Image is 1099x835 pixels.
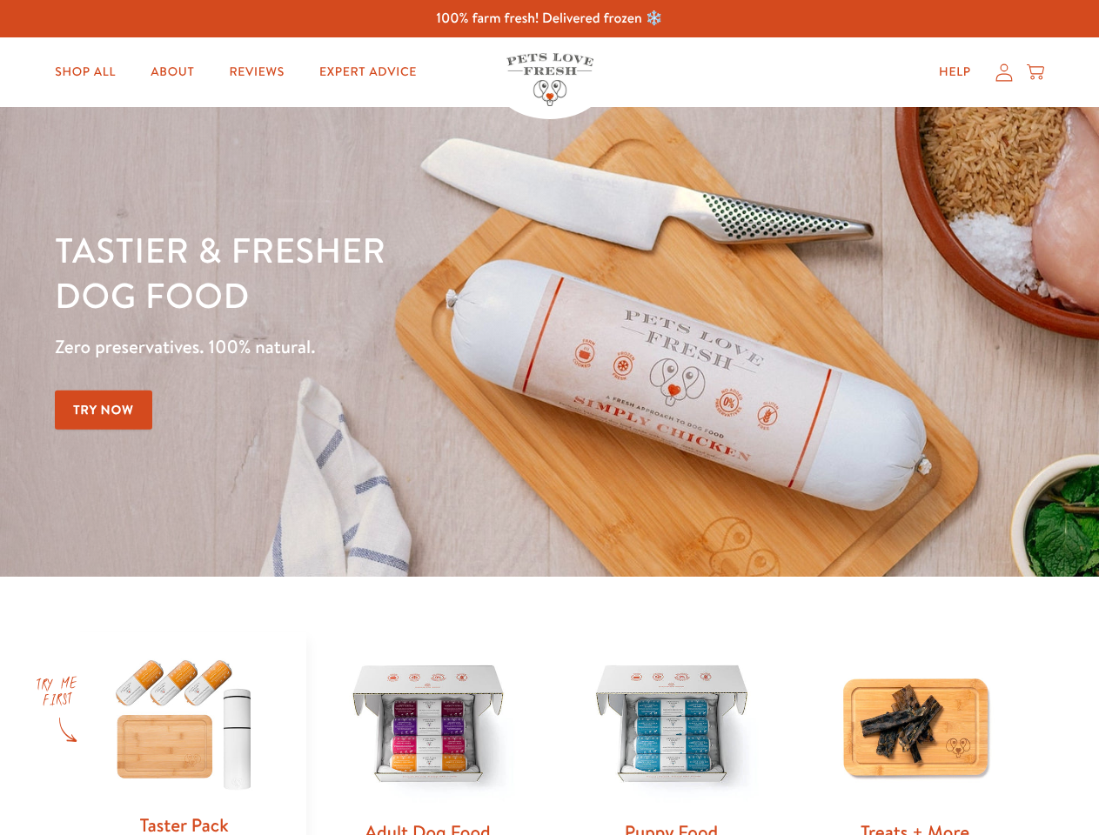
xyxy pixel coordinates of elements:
h1: Tastier & fresher dog food [55,227,714,317]
a: Shop All [41,55,130,90]
a: About [137,55,208,90]
a: Expert Advice [305,55,431,90]
img: Pets Love Fresh [506,53,593,106]
p: Zero preservatives. 100% natural. [55,331,714,363]
a: Try Now [55,391,152,430]
a: Help [925,55,985,90]
a: Reviews [215,55,298,90]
